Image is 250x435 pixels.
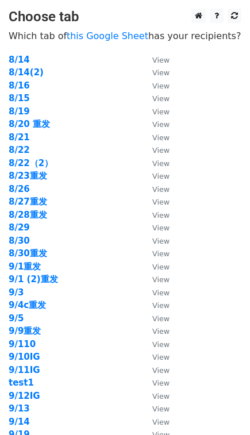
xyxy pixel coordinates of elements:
[152,56,170,64] small: View
[9,55,30,65] a: 8/14
[152,353,170,361] small: View
[152,159,170,168] small: View
[141,132,170,143] a: View
[9,365,40,375] a: 9/11IG
[141,261,170,272] a: View
[9,417,30,427] strong: 9/14
[9,403,30,414] a: 9/13
[152,314,170,323] small: View
[141,365,170,375] a: View
[9,184,30,194] a: 8/26
[152,301,170,310] small: View
[9,80,30,91] a: 8/16
[141,403,170,414] a: View
[141,352,170,362] a: View
[152,172,170,180] small: View
[152,120,170,129] small: View
[9,30,241,42] p: Which tab of has your recipients?
[152,237,170,245] small: View
[152,263,170,271] small: View
[152,94,170,103] small: View
[141,222,170,233] a: View
[141,158,170,168] a: View
[9,300,46,310] a: 9/4c重发
[9,222,30,233] a: 8/29
[9,132,30,143] a: 8/21
[152,288,170,297] small: View
[152,185,170,194] small: View
[141,80,170,91] a: View
[141,171,170,181] a: View
[141,417,170,427] a: View
[9,119,50,129] a: 8/20 重发
[9,326,41,336] a: 9/9重发
[141,287,170,298] a: View
[141,300,170,310] a: View
[141,391,170,401] a: View
[9,248,47,259] a: 8/30重发
[9,378,34,388] a: test1
[141,378,170,388] a: View
[141,210,170,220] a: View
[152,107,170,116] small: View
[9,339,36,349] a: 9/110
[152,211,170,220] small: View
[9,274,58,284] a: 9/1 (2)重发
[141,326,170,336] a: View
[9,197,47,207] strong: 8/27重发
[9,171,47,181] strong: 8/23重发
[9,313,24,324] a: 9/5
[141,55,170,65] a: View
[141,197,170,207] a: View
[9,93,30,103] a: 8/15
[141,248,170,259] a: View
[9,145,30,155] a: 8/22
[152,146,170,155] small: View
[152,327,170,336] small: View
[141,67,170,78] a: View
[9,67,44,78] a: 8/14(2)
[141,274,170,284] a: View
[152,133,170,142] small: View
[152,392,170,401] small: View
[152,418,170,426] small: View
[152,198,170,206] small: View
[152,82,170,90] small: View
[141,236,170,246] a: View
[9,261,41,272] a: 9/1重发
[9,158,53,168] a: 8/22（2）
[152,249,170,258] small: View
[9,106,30,117] a: 8/19
[9,391,40,401] a: 9/12IG
[9,352,40,362] a: 9/10IG
[141,93,170,103] a: View
[141,145,170,155] a: View
[141,119,170,129] a: View
[152,366,170,375] small: View
[152,68,170,77] small: View
[9,210,47,220] a: 8/28重发
[152,379,170,387] small: View
[152,405,170,413] small: View
[152,275,170,284] small: View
